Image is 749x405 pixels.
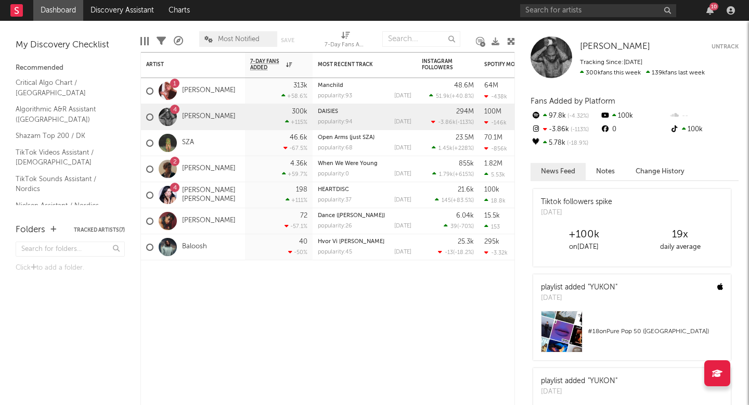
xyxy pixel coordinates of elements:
[484,93,507,100] div: -438k
[566,113,589,119] span: -4.32 %
[541,197,612,208] div: Tiktok followers spike
[438,146,453,151] span: 1.45k
[182,243,207,251] a: Baloosh
[450,224,457,230] span: 39
[318,213,411,219] div: Dance (Ayajo)
[318,171,349,177] div: popularity: 0
[16,62,125,74] div: Recommended
[459,160,474,167] div: 855k
[283,145,307,151] div: -67.5 %
[580,70,705,76] span: 139k fans last week
[325,39,366,52] div: 7-Day Fans Added (7-Day Fans Added)
[16,200,114,211] a: Nielsen Assistant / Nordics
[318,135,374,141] a: Open Arms (just SZA)
[325,26,366,56] div: 7-Day Fans Added (7-Day Fans Added)
[16,242,125,257] input: Search for folders...
[394,171,411,177] div: [DATE]
[588,284,617,291] a: "YUKON"
[536,241,632,254] div: on [DATE]
[484,249,508,256] div: -3.32k
[484,197,506,204] div: 18.8k
[484,134,502,141] div: 70.1M
[16,262,125,274] div: Click to add a folder.
[174,26,183,56] div: A&R Pipeline
[484,238,499,245] div: 295k
[456,212,474,219] div: 6.04k
[318,145,353,151] div: popularity: 68
[318,249,352,255] div: popularity: 45
[569,127,589,133] span: -113 %
[286,197,307,204] div: +111 %
[444,223,474,230] div: ( )
[432,171,474,178] div: ( )
[429,93,474,99] div: ( )
[709,3,718,10] div: 10
[541,293,617,303] div: [DATE]
[318,109,411,115] div: DAISIES
[318,109,338,115] a: DAISIES
[435,197,474,204] div: ( )
[484,108,501,115] div: 100M
[669,109,739,123] div: --
[586,163,625,180] button: Notes
[16,173,114,195] a: TikTok Sounds Assistant / Nordics
[533,311,731,360] a: #18onPure Pop 50 ([GEOGRAPHIC_DATA])
[531,123,600,136] div: -3.86k
[318,83,411,88] div: Manchild
[565,141,588,146] span: -18.9 %
[318,161,411,167] div: When We Were Young
[459,224,472,230] span: -70 %
[632,229,728,241] div: 19 x
[484,223,500,230] div: 153
[541,208,612,218] div: [DATE]
[531,97,615,105] span: Fans Added by Platform
[484,212,500,219] div: 15.5k
[285,119,307,125] div: +115 %
[536,229,632,241] div: +100k
[182,86,236,95] a: [PERSON_NAME]
[281,93,307,99] div: +58.6 %
[431,119,474,125] div: ( )
[455,250,472,256] span: -18.2 %
[484,160,502,167] div: 1.82M
[439,172,453,178] span: 1.79k
[318,239,411,245] div: Hvor Vi Ender Dagen
[318,119,353,125] div: popularity: 94
[16,130,114,142] a: Shazam Top 200 / DK
[318,135,411,141] div: Open Arms (just SZA)
[140,26,149,56] div: Edit Columns
[669,123,739,136] div: 100k
[436,94,450,99] span: 51.9k
[455,172,472,178] span: +615 %
[16,147,114,168] a: TikTok Videos Assistant / [DEMOGRAPHIC_DATA]
[600,109,669,123] div: 100k
[292,108,307,115] div: 300k
[451,94,472,99] span: +40.8 %
[442,198,451,204] span: 145
[281,37,294,43] button: Save
[146,61,224,68] div: Artist
[453,198,472,204] span: +83.5 %
[318,187,411,193] div: HEARTDISC
[394,93,411,99] div: [DATE]
[454,146,472,151] span: +228 %
[456,134,474,141] div: 23.5M
[318,187,349,193] a: HEARTDISC
[712,42,739,52] button: Untrack
[456,108,474,115] div: 294M
[16,77,114,98] a: Critical Algo Chart / [GEOGRAPHIC_DATA]
[250,58,283,71] span: 7-Day Fans Added
[438,249,474,256] div: ( )
[318,223,352,229] div: popularity: 26
[182,217,236,225] a: [PERSON_NAME]
[394,145,411,151] div: [DATE]
[580,42,650,51] span: [PERSON_NAME]
[484,145,507,152] div: -856k
[580,70,641,76] span: 300k fans this week
[531,163,586,180] button: News Feed
[282,171,307,178] div: +59.7 %
[218,36,260,43] span: Most Notified
[484,171,505,178] div: 5.53k
[182,164,236,173] a: [PERSON_NAME]
[625,163,695,180] button: Change History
